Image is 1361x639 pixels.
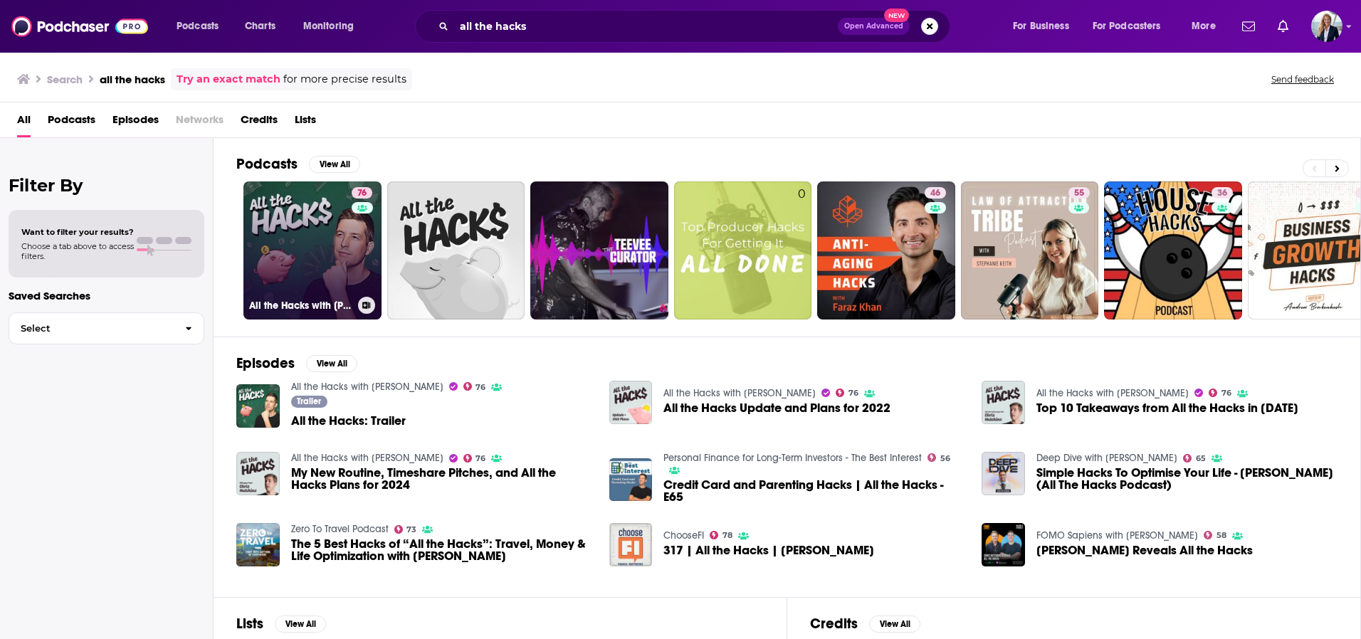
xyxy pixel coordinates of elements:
a: Show notifications dropdown [1272,14,1294,38]
a: Chris Hutchins Reveals All the Hacks [1036,544,1253,556]
span: The 5 Best Hacks of “All the Hacks”: Travel, Money & Life Optimization with [PERSON_NAME] [291,538,592,562]
img: All the Hacks Update and Plans for 2022 [609,381,653,424]
a: 78 [710,531,732,539]
span: Simple Hacks To Optimise Your Life - [PERSON_NAME] (All The Hacks Podcast) [1036,467,1338,491]
a: CreditsView All [810,615,920,633]
span: 76 [475,384,485,391]
span: 56 [940,455,950,462]
button: Open AdvancedNew [838,18,910,35]
button: open menu [293,15,372,38]
a: Personal Finance for Long-Term Investors - The Best Interest [663,452,922,464]
img: My New Routine, Timeshare Pitches, and All the Hacks Plans for 2024 [236,452,280,495]
a: 36 [1212,187,1233,199]
a: Charts [236,15,284,38]
img: The 5 Best Hacks of “All the Hacks”: Travel, Money & Life Optimization with Chris Hutchins [236,523,280,566]
a: Deep Dive with Ali Abdaal [1036,452,1177,464]
a: All [17,108,31,137]
button: View All [869,616,920,633]
span: Choose a tab above to access filters. [21,241,134,261]
a: 55 [1068,187,1090,199]
span: 46 [930,186,940,201]
a: Top 10 Takeaways from All the Hacks in 2023 [1036,402,1298,414]
h2: Lists [236,615,263,633]
a: 65 [1183,454,1206,463]
a: 317 | All the Hacks | Chris Hutchins [609,523,653,566]
span: Networks [176,108,224,137]
span: 65 [1196,455,1206,462]
div: Search podcasts, credits, & more... [429,10,964,43]
a: EpisodesView All [236,354,357,372]
a: All the Hacks with Chris Hutchins [291,452,443,464]
span: for more precise results [283,71,406,88]
span: Podcasts [177,16,219,36]
a: ChooseFI [663,529,704,542]
a: Credit Card and Parenting Hacks | All the Hacks - E65 [663,479,965,503]
button: open menu [1083,15,1182,38]
span: 76 [475,455,485,462]
h2: Filter By [9,175,204,196]
span: Monitoring [303,16,354,36]
span: Top 10 Takeaways from All the Hacks in [DATE] [1036,402,1298,414]
img: Top 10 Takeaways from All the Hacks in 2023 [982,381,1025,424]
a: 76 [1209,389,1231,397]
a: 76 [463,454,486,463]
a: 73 [394,525,417,534]
a: 56 [928,453,950,462]
a: 55 [961,181,1099,319]
a: All the Hacks Update and Plans for 2022 [663,402,890,414]
h3: all the hacks [100,73,165,86]
a: 58 [1204,531,1226,539]
span: Logged in as carolynchauncey [1311,11,1342,42]
a: Show notifications dropdown [1236,14,1261,38]
h2: Episodes [236,354,295,372]
button: open menu [1182,15,1234,38]
span: Trailer [297,397,321,406]
a: 0 [674,181,812,319]
a: 317 | All the Hacks | Chris Hutchins [663,544,874,556]
button: open menu [167,15,237,38]
span: 76 [357,186,367,201]
p: Saved Searches [9,289,204,302]
a: All the Hacks: Trailer [291,415,406,427]
span: For Business [1013,16,1069,36]
a: 46 [817,181,955,319]
a: All the Hacks with Chris Hutchins [291,381,443,393]
button: Send feedback [1267,73,1338,85]
a: 76All the Hacks with [PERSON_NAME] [243,181,382,319]
span: More [1192,16,1216,36]
a: 46 [925,187,946,199]
a: My New Routine, Timeshare Pitches, and All the Hacks Plans for 2024 [291,467,592,491]
button: open menu [1003,15,1087,38]
a: Lists [295,108,316,137]
img: Credit Card and Parenting Hacks | All the Hacks - E65 [609,458,653,502]
a: Episodes [112,108,159,137]
button: View All [306,355,357,372]
img: Podchaser - Follow, Share and Rate Podcasts [11,13,148,40]
img: All the Hacks: Trailer [236,384,280,428]
h2: Podcasts [236,155,298,173]
span: 76 [848,390,858,396]
a: The 5 Best Hacks of “All the Hacks”: Travel, Money & Life Optimization with Chris Hutchins [291,538,592,562]
span: Open Advanced [844,23,903,30]
span: 58 [1217,532,1226,539]
span: 317 | All the Hacks | [PERSON_NAME] [663,544,874,556]
span: Select [9,324,174,333]
span: Want to filter your results? [21,227,134,237]
a: 36 [1104,181,1242,319]
button: View All [275,616,326,633]
a: Credits [241,108,278,137]
a: Podcasts [48,108,95,137]
a: ListsView All [236,615,326,633]
span: 76 [1221,390,1231,396]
